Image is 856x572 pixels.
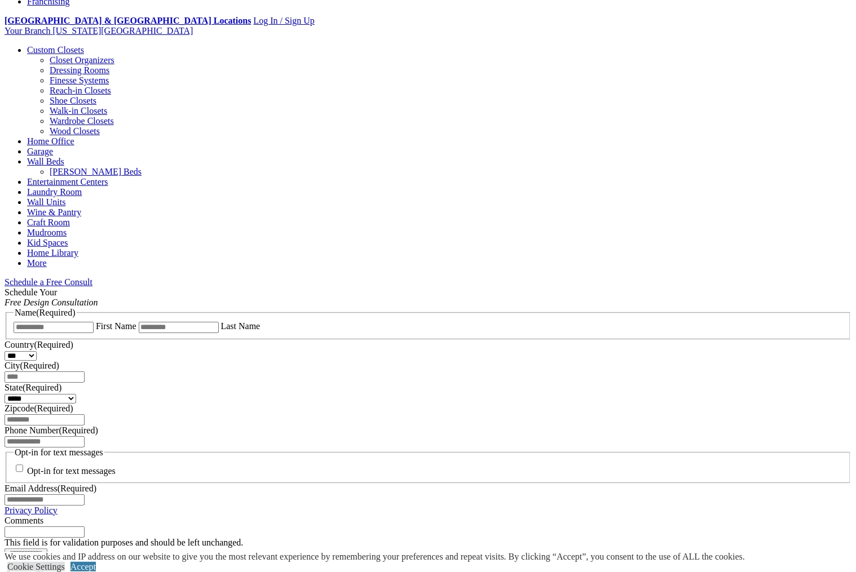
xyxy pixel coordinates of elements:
a: Log In / Sign Up [253,16,314,25]
label: State [5,383,61,392]
legend: Name [14,308,77,318]
label: Country [5,340,73,349]
legend: Opt-in for text messages [14,447,104,458]
a: Privacy Policy [5,506,58,515]
a: Wall Units [27,197,65,207]
a: Cookie Settings [7,562,65,571]
a: Walk-in Closets [50,106,107,116]
a: Finesse Systems [50,76,109,85]
a: Mudrooms [27,228,67,237]
label: First Name [96,321,136,331]
div: This field is for validation purposes and should be left unchanged. [5,538,851,548]
a: Accept [70,562,96,571]
a: [PERSON_NAME] Beds [50,167,142,176]
a: Schedule a Free Consult (opens a dropdown menu) [5,277,92,287]
label: City [5,361,59,370]
label: Email Address [5,484,96,493]
a: Dressing Rooms [50,65,109,75]
div: We use cookies and IP address on our website to give you the most relevant experience by remember... [5,552,745,562]
a: Reach-in Closets [50,86,111,95]
span: (Required) [34,403,73,413]
a: Home Library [27,248,78,258]
a: Garage [27,147,53,156]
label: Comments [5,516,43,525]
span: (Required) [23,383,61,392]
label: Opt-in for text messages [27,467,116,476]
a: Your Branch [US_STATE][GEOGRAPHIC_DATA] [5,26,193,36]
a: Craft Room [27,218,70,227]
a: Laundry Room [27,187,82,197]
a: Wine & Pantry [27,207,81,217]
a: Kid Spaces [27,238,68,247]
a: Custom Closets [27,45,84,55]
label: Last Name [221,321,261,331]
a: Entertainment Centers [27,177,108,187]
a: Wardrobe Closets [50,116,114,126]
a: Home Office [27,136,74,146]
span: (Required) [58,484,96,493]
em: Free Design Consultation [5,298,98,307]
a: More menu text will display only on big screen [27,258,47,268]
a: Wood Closets [50,126,100,136]
a: Closet Organizers [50,55,114,65]
span: Schedule Your [5,287,98,307]
label: Phone Number [5,425,98,435]
a: Wall Beds [27,157,64,166]
label: Zipcode [5,403,73,413]
span: [US_STATE][GEOGRAPHIC_DATA] [52,26,193,36]
span: Your Branch [5,26,50,36]
span: (Required) [59,425,98,435]
span: (Required) [36,308,75,317]
a: Shoe Closets [50,96,96,105]
span: (Required) [34,340,73,349]
a: [GEOGRAPHIC_DATA] & [GEOGRAPHIC_DATA] Locations [5,16,251,25]
span: (Required) [20,361,59,370]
